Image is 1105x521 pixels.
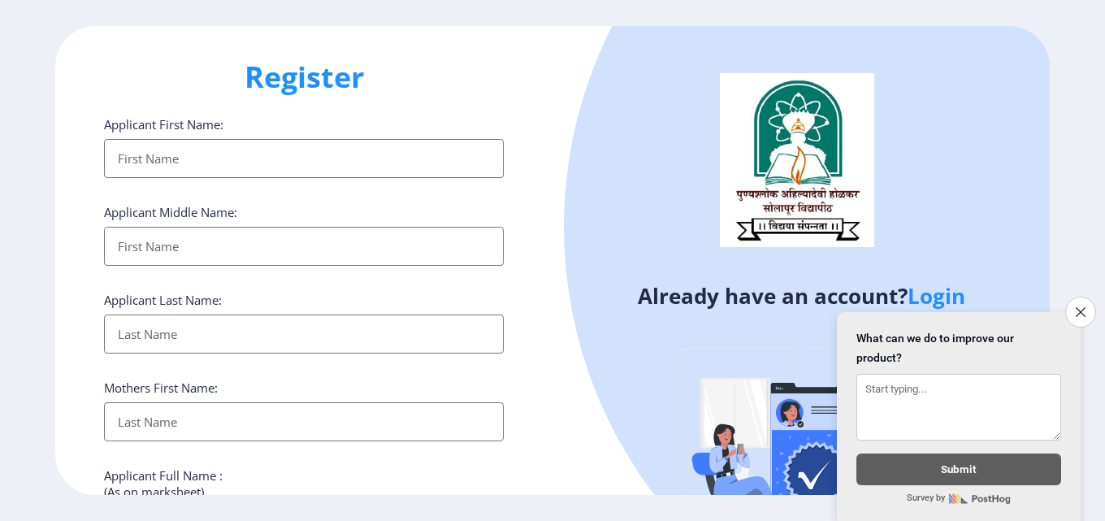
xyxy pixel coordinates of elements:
[104,58,504,97] h1: Register
[104,315,504,354] input: Last Name
[104,139,504,178] input: First Name
[104,116,223,132] label: Applicant First Name:
[908,281,965,310] a: Login
[104,292,222,308] label: Applicant Last Name:
[104,467,223,500] label: Applicant Full Name : (As on marksheet)
[104,402,504,441] input: Last Name
[104,380,218,396] label: Mothers First Name:
[104,204,237,220] label: Applicant Middle Name:
[720,73,874,247] img: logo
[104,227,504,266] input: First Name
[565,283,1038,309] h4: Already have an account?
